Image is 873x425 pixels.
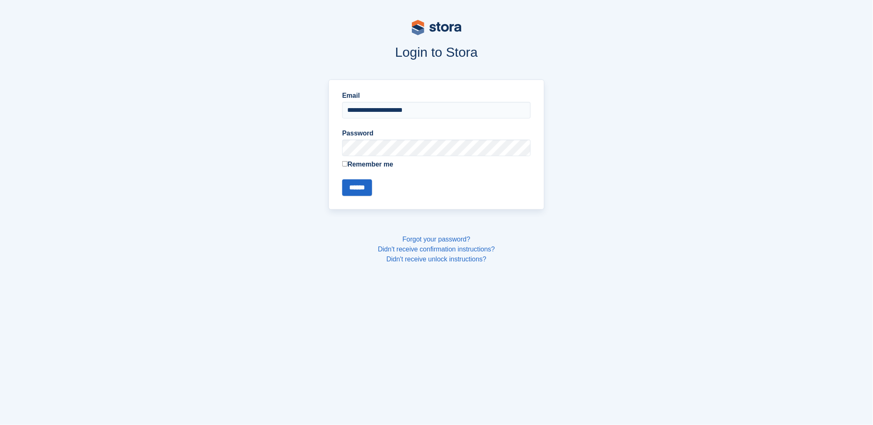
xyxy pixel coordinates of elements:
label: Email [342,91,531,101]
h1: Login to Stora [171,45,703,60]
a: Forgot your password? [403,236,471,243]
input: Remember me [342,161,348,167]
a: Didn't receive unlock instructions? [387,256,486,263]
label: Remember me [342,159,531,169]
a: Didn't receive confirmation instructions? [378,246,495,253]
label: Password [342,128,531,138]
img: stora-logo-53a41332b3708ae10de48c4981b4e9114cc0af31d8433b30ea865607fb682f29.svg [412,20,462,35]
